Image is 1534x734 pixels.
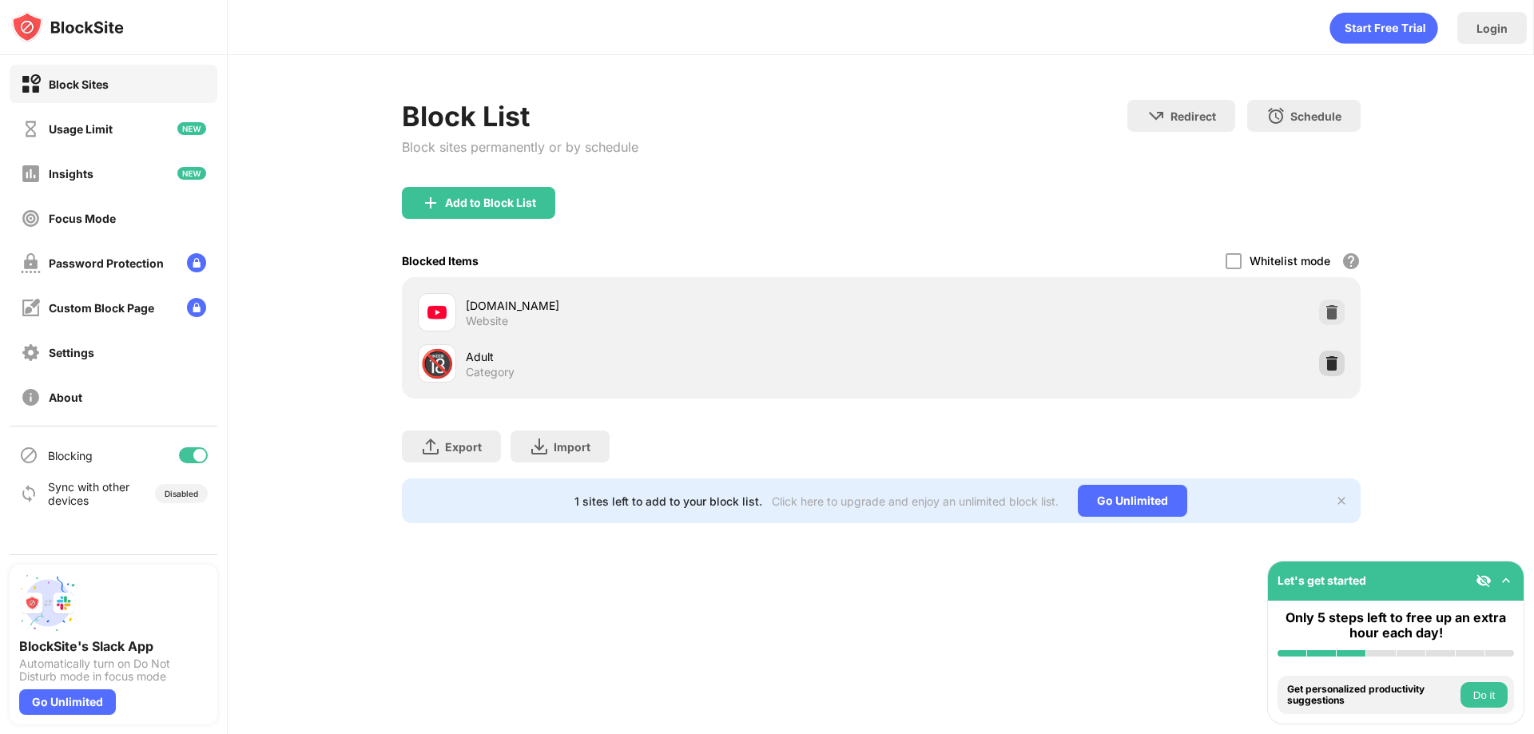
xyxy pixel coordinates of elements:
div: Website [466,314,508,328]
img: blocking-icon.svg [19,446,38,465]
div: Blocked Items [402,254,479,268]
img: customize-block-page-off.svg [21,298,41,318]
div: Import [554,440,590,454]
div: Only 5 steps left to free up an extra hour each day! [1278,610,1514,641]
div: Block sites permanently or by schedule [402,139,638,155]
div: Insights [49,167,93,181]
img: logo-blocksite.svg [11,11,124,43]
div: Category [466,365,515,379]
div: About [49,391,82,404]
div: Disabled [165,489,198,498]
div: Click here to upgrade and enjoy an unlimited block list. [772,494,1059,508]
img: insights-off.svg [21,164,41,184]
img: push-slack.svg [19,574,77,632]
div: Export [445,440,482,454]
div: Adult [466,348,881,365]
div: Go Unlimited [19,689,116,715]
div: Settings [49,346,94,359]
img: settings-off.svg [21,343,41,363]
div: Block List [402,100,638,133]
img: block-on.svg [21,74,41,94]
div: Focus Mode [49,212,116,225]
div: Add to Block List [445,196,536,209]
div: 🔞 [420,347,454,380]
img: lock-menu.svg [187,298,206,317]
img: favicons [427,303,447,322]
div: Usage Limit [49,122,113,136]
div: Blocking [48,449,93,462]
div: Custom Block Page [49,301,154,315]
div: [DOMAIN_NAME] [466,297,881,314]
div: Go Unlimited [1078,485,1187,517]
div: Redirect [1170,109,1216,123]
div: 1 sites left to add to your block list. [574,494,762,508]
img: new-icon.svg [177,122,206,135]
div: Whitelist mode [1250,254,1330,268]
div: Sync with other devices [48,480,130,507]
div: animation [1329,12,1438,44]
img: password-protection-off.svg [21,253,41,273]
img: omni-setup-toggle.svg [1498,573,1514,589]
div: Block Sites [49,77,109,91]
div: Schedule [1290,109,1341,123]
div: Login [1476,22,1508,35]
div: Get personalized productivity suggestions [1287,684,1457,707]
img: focus-off.svg [21,208,41,228]
button: Do it [1460,682,1508,708]
div: Password Protection [49,256,164,270]
img: about-off.svg [21,387,41,407]
div: Let's get started [1278,573,1366,587]
img: sync-icon.svg [19,484,38,503]
img: new-icon.svg [177,167,206,180]
img: time-usage-off.svg [21,119,41,139]
div: Automatically turn on Do Not Disturb mode in focus mode [19,657,208,683]
img: eye-not-visible.svg [1476,573,1492,589]
div: BlockSite's Slack App [19,638,208,654]
img: lock-menu.svg [187,253,206,272]
img: x-button.svg [1335,494,1348,507]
